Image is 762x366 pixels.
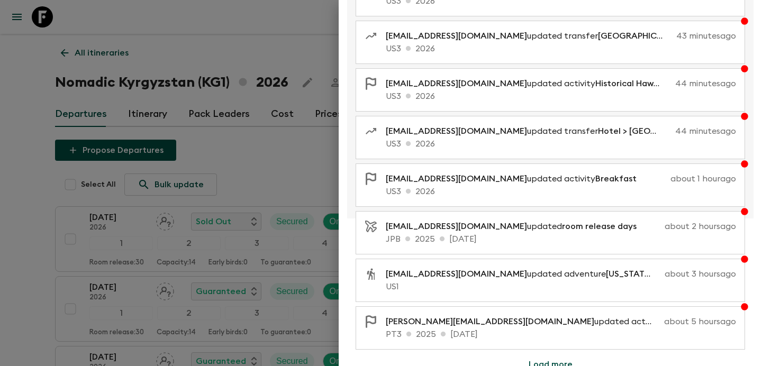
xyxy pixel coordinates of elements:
[386,30,672,42] p: updated transfer
[386,77,671,90] p: updated activity
[386,127,527,135] span: [EMAIL_ADDRESS][DOMAIN_NAME]
[386,185,736,198] p: US3 2026
[649,172,736,185] p: about 1 hour ago
[664,315,736,328] p: about 5 hours ago
[675,77,736,90] p: 44 minutes ago
[675,125,736,138] p: 44 minutes ago
[386,328,736,341] p: PT3 2025 [DATE]
[386,125,671,138] p: updated transfer
[665,268,736,280] p: about 3 hours ago
[386,317,594,326] span: [PERSON_NAME][EMAIL_ADDRESS][DOMAIN_NAME]
[386,42,736,55] p: US3 2026
[595,175,637,183] span: Breakfast
[386,233,736,245] p: JPB 2025 [DATE]
[386,268,660,280] p: updated adventure
[649,220,736,233] p: about 2 hours ago
[386,175,527,183] span: [EMAIL_ADDRESS][DOMAIN_NAME]
[386,79,527,88] span: [EMAIL_ADDRESS][DOMAIN_NAME]
[386,315,660,328] p: updated activity
[386,280,736,293] p: US1
[386,32,527,40] span: [EMAIL_ADDRESS][DOMAIN_NAME]
[386,172,645,185] p: updated activity
[562,222,637,231] span: room release days
[386,270,527,278] span: [EMAIL_ADDRESS][DOMAIN_NAME]
[598,32,718,40] span: [GEOGRAPHIC_DATA] > Hotel
[386,90,736,103] p: US3 2026
[386,222,527,231] span: [EMAIL_ADDRESS][DOMAIN_NAME]
[386,138,736,150] p: US3 2026
[386,220,645,233] p: updated
[606,270,724,278] span: [US_STATE]: Moab Adventure
[676,30,736,42] p: 43 minutes ago
[598,127,718,135] span: Hotel > [GEOGRAPHIC_DATA]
